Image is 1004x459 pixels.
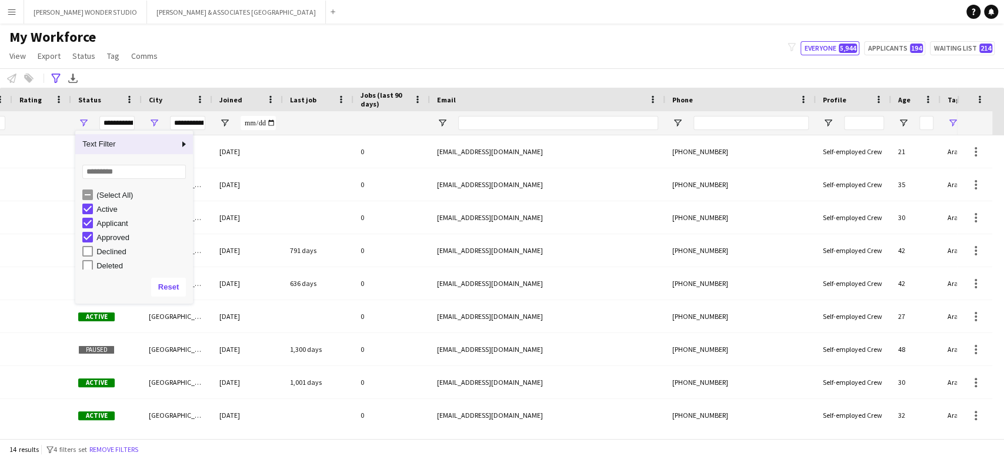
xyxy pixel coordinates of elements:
[353,399,430,431] div: 0
[212,300,283,332] div: [DATE]
[430,135,665,168] div: [EMAIL_ADDRESS][DOMAIN_NAME]
[283,333,353,365] div: 1,300 days
[816,267,891,300] div: Self-employed Crew
[353,333,430,365] div: 0
[665,234,816,267] div: [PHONE_NUMBER]
[72,51,95,61] span: Status
[9,51,26,61] span: View
[816,399,891,431] div: Self-employed Crew
[353,168,430,201] div: 0
[353,234,430,267] div: 0
[151,278,186,297] button: Reset
[898,95,910,104] span: Age
[458,116,658,130] input: Email Filter Input
[430,300,665,332] div: [EMAIL_ADDRESS][DOMAIN_NAME]
[219,95,242,104] span: Joined
[142,399,212,431] div: [GEOGRAPHIC_DATA]
[891,300,940,332] div: 27
[361,91,409,108] span: Jobs (last 90 days)
[891,135,940,168] div: 21
[430,168,665,201] div: [EMAIL_ADDRESS][DOMAIN_NAME]
[212,135,283,168] div: [DATE]
[437,118,448,128] button: Open Filter Menu
[437,95,456,104] span: Email
[430,366,665,398] div: [EMAIL_ADDRESS][DOMAIN_NAME]
[9,28,96,46] span: My Workforce
[891,168,940,201] div: 35
[107,51,119,61] span: Tag
[430,234,665,267] div: [EMAIL_ADDRESS][DOMAIN_NAME]
[672,95,693,104] span: Phone
[49,71,63,85] app-action-btn: Advanced filters
[665,135,816,168] div: [PHONE_NUMBER]
[212,366,283,398] div: [DATE]
[142,333,212,365] div: [GEOGRAPHIC_DATA]
[78,118,89,128] button: Open Filter Menu
[430,399,665,431] div: [EMAIL_ADDRESS][DOMAIN_NAME]
[219,118,230,128] button: Open Filter Menu
[66,71,80,85] app-action-btn: Export XLSX
[816,366,891,398] div: Self-employed Crew
[672,118,683,128] button: Open Filter Menu
[68,48,100,64] a: Status
[665,300,816,332] div: [PHONE_NUMBER]
[212,168,283,201] div: [DATE]
[283,267,353,300] div: 636 days
[353,267,430,300] div: 0
[430,267,665,300] div: [EMAIL_ADDRESS][DOMAIN_NAME]
[930,41,995,55] button: Waiting list214
[864,41,925,55] button: Applicants194
[891,234,940,267] div: 42
[353,135,430,168] div: 0
[891,399,940,431] div: 32
[283,234,353,267] div: 791 days
[78,345,115,354] span: Paused
[78,411,115,420] span: Active
[816,135,891,168] div: Self-employed Crew
[816,300,891,332] div: Self-employed Crew
[353,201,430,234] div: 0
[78,312,115,321] span: Active
[96,233,189,242] div: Approved
[75,188,193,343] div: Filter List
[24,1,147,24] button: [PERSON_NAME] WONDER STUDIO
[665,333,816,365] div: [PHONE_NUMBER]
[96,219,189,228] div: Applicant
[891,333,940,365] div: 48
[979,44,992,53] span: 214
[665,399,816,431] div: [PHONE_NUMBER]
[212,234,283,267] div: [DATE]
[212,399,283,431] div: [DATE]
[19,95,42,104] span: Rating
[82,165,186,179] input: Search filter values
[891,267,940,300] div: 42
[212,333,283,365] div: [DATE]
[212,267,283,300] div: [DATE]
[823,118,833,128] button: Open Filter Menu
[96,247,189,256] div: Declined
[290,95,316,104] span: Last job
[800,41,859,55] button: Everyone5,944
[823,95,846,104] span: Profile
[910,44,923,53] span: 194
[844,116,884,130] input: Profile Filter Input
[212,201,283,234] div: [DATE]
[96,191,189,199] div: (Select All)
[665,267,816,300] div: [PHONE_NUMBER]
[78,378,115,387] span: Active
[142,366,212,398] div: [GEOGRAPHIC_DATA]
[430,333,665,365] div: [EMAIL_ADDRESS][DOMAIN_NAME]
[38,51,61,61] span: Export
[816,333,891,365] div: Self-employed Crew
[665,366,816,398] div: [PHONE_NUMBER]
[102,48,124,64] a: Tag
[131,51,158,61] span: Comms
[353,366,430,398] div: 0
[149,95,162,104] span: City
[96,261,189,270] div: Deleted
[353,300,430,332] div: 0
[891,366,940,398] div: 30
[147,1,326,24] button: [PERSON_NAME] & ASSOCIATES [GEOGRAPHIC_DATA]
[33,48,65,64] a: Export
[816,201,891,234] div: Self-employed Crew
